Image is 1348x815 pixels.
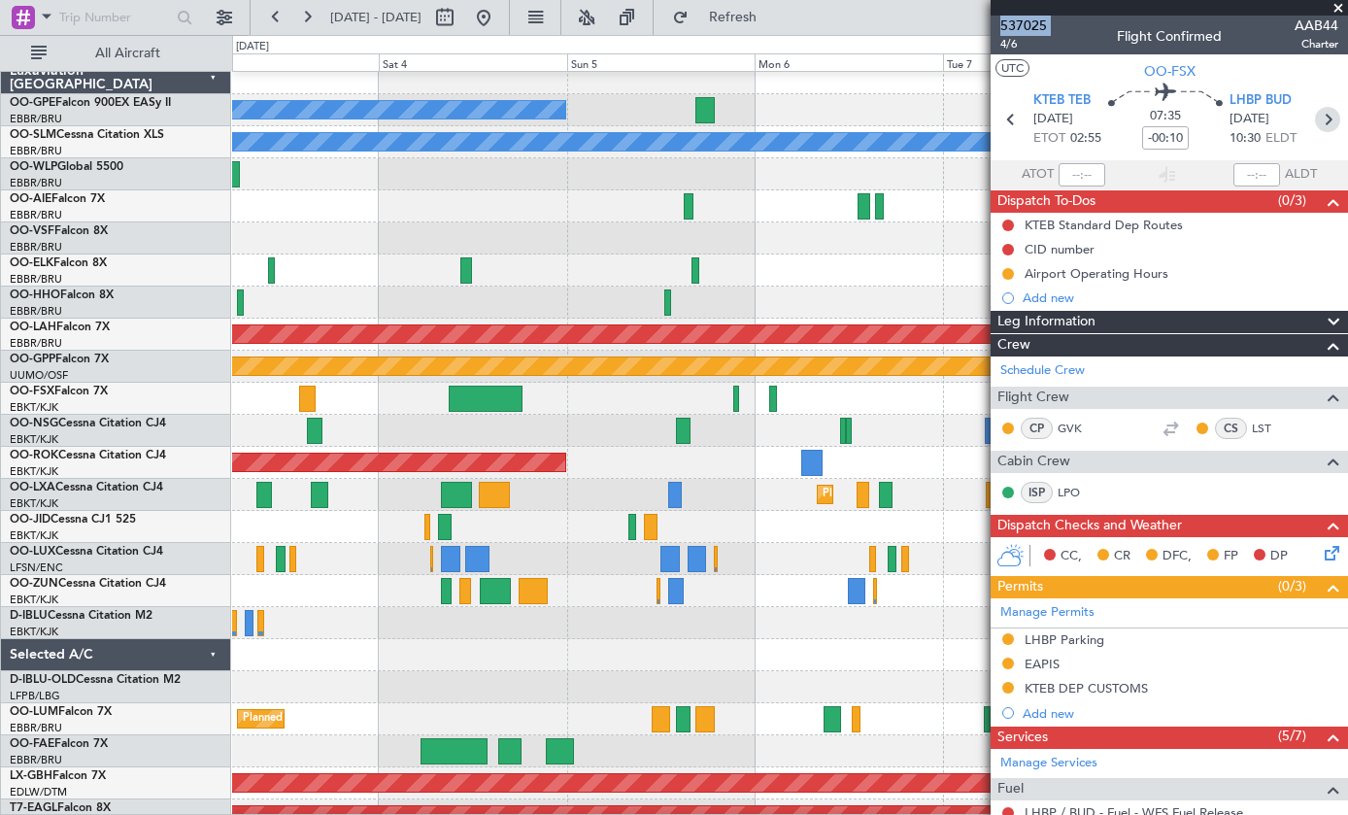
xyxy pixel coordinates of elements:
div: Airport Operating Hours [1025,265,1168,282]
a: EBKT/KJK [10,625,58,639]
a: OO-AIEFalcon 7X [10,193,105,205]
span: Dispatch Checks and Weather [997,515,1182,537]
div: KTEB Standard Dep Routes [1025,217,1183,233]
span: KTEB TEB [1033,91,1091,111]
div: ISP [1021,482,1053,503]
span: Flight Crew [997,387,1069,409]
a: EBKT/KJK [10,400,58,415]
div: Fri 3 [190,53,379,71]
div: Planned Maint Kortrijk-[GEOGRAPHIC_DATA] [823,480,1049,509]
a: OO-HHOFalcon 8X [10,289,114,301]
span: CC, [1061,547,1082,566]
span: OO-FSX [10,386,54,397]
a: OO-LXACessna Citation CJ4 [10,482,163,493]
div: Mon 6 [755,53,943,71]
span: Fuel [997,778,1024,800]
a: OO-WLPGlobal 5500 [10,161,123,173]
div: Flight Confirmed [1117,26,1222,47]
span: AAB44 [1295,16,1338,36]
div: Add new [1023,289,1338,306]
span: OO-JID [10,514,51,526]
a: EBKT/KJK [10,464,58,479]
span: Cabin Crew [997,451,1070,473]
div: KTEB DEP CUSTOMS [1025,680,1148,696]
span: Services [997,727,1048,749]
a: OO-VSFFalcon 8X [10,225,108,237]
button: Refresh [663,2,780,33]
a: OO-ELKFalcon 8X [10,257,107,269]
button: All Aircraft [21,38,211,69]
a: Manage Permits [1000,603,1095,623]
a: EBBR/BRU [10,272,62,287]
a: EBBR/BRU [10,753,62,767]
span: OO-LUX [10,546,55,558]
a: EBBR/BRU [10,176,62,190]
span: [DATE] [1230,110,1269,129]
a: Schedule Crew [1000,361,1085,381]
span: OO-FSX [1144,61,1196,82]
span: D-IBLU [10,610,48,622]
span: OO-VSF [10,225,54,237]
a: LFSN/ENC [10,560,63,575]
span: ATOT [1022,165,1054,185]
div: CP [1021,418,1053,439]
span: (5/7) [1278,726,1306,746]
span: OO-FAE [10,738,54,750]
a: EBKT/KJK [10,496,58,511]
a: OO-ZUNCessna Citation CJ4 [10,578,166,590]
a: EBKT/KJK [10,593,58,607]
a: OO-FSXFalcon 7X [10,386,108,397]
a: Manage Services [1000,754,1097,773]
span: ALDT [1285,165,1317,185]
span: Charter [1295,36,1338,52]
div: CS [1215,418,1247,439]
span: Refresh [692,11,774,24]
a: LFPB/LBG [10,689,60,703]
a: OO-GPPFalcon 7X [10,354,109,365]
span: 10:30 [1230,129,1261,149]
span: OO-NSG [10,418,58,429]
span: OO-SLM [10,129,56,141]
span: Leg Information [997,311,1095,333]
span: OO-ROK [10,450,58,461]
div: Sun 5 [567,53,756,71]
span: (0/3) [1278,576,1306,596]
a: T7-EAGLFalcon 8X [10,802,111,814]
span: CR [1114,547,1130,566]
a: OO-FAEFalcon 7X [10,738,108,750]
a: OO-LUMFalcon 7X [10,706,112,718]
span: FP [1224,547,1238,566]
span: [DATE] - [DATE] [330,9,421,26]
a: LST [1252,420,1296,437]
span: T7-EAGL [10,802,57,814]
span: OO-AIE [10,193,51,205]
span: ELDT [1265,129,1297,149]
span: 537025 [1000,16,1047,36]
span: [DATE] [1033,110,1073,129]
span: LHBP BUD [1230,91,1292,111]
a: OO-JIDCessna CJ1 525 [10,514,136,526]
span: All Aircraft [51,47,205,60]
a: EBBR/BRU [10,112,62,126]
a: EBKT/KJK [10,432,58,447]
div: EAPIS [1025,656,1060,672]
a: UUMO/OSF [10,368,68,383]
a: LX-GBHFalcon 7X [10,770,106,782]
a: EBKT/KJK [10,528,58,543]
a: EBBR/BRU [10,208,62,222]
span: DFC, [1163,547,1192,566]
span: OO-LXA [10,482,55,493]
span: Permits [997,576,1043,598]
a: EBBR/BRU [10,240,62,255]
a: EBBR/BRU [10,721,62,735]
a: D-IBLUCessna Citation M2 [10,610,152,622]
div: LHBP Parking [1025,631,1104,648]
a: D-IBLU-OLDCessna Citation M2 [10,674,181,686]
span: DP [1270,547,1288,566]
a: EBBR/BRU [10,144,62,158]
span: OO-ELK [10,257,53,269]
div: Sat 4 [379,53,567,71]
a: EBBR/BRU [10,336,62,351]
button: UTC [995,59,1029,77]
a: OO-LUXCessna Citation CJ4 [10,546,163,558]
